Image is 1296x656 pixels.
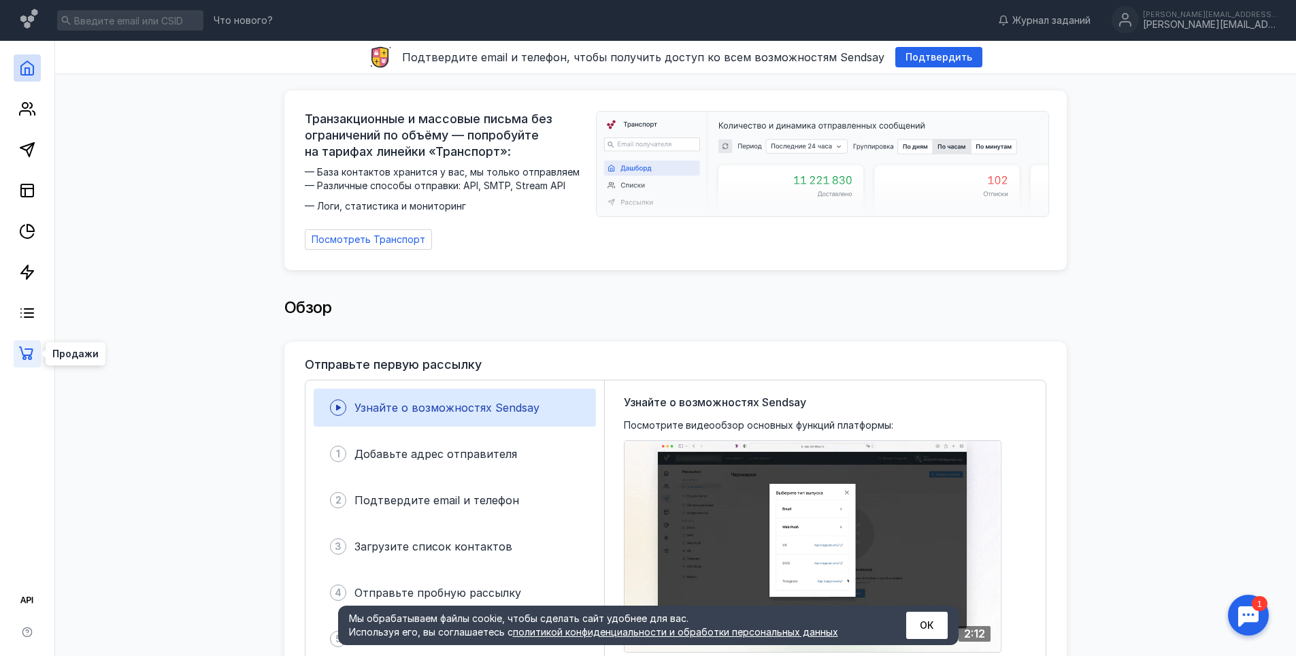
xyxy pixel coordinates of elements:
span: 1 [336,447,340,461]
input: Введите email или CSID [57,10,203,31]
span: — База контактов хранится у вас, мы только отправляем — Различные способы отправки: API, SMTP, St... [305,165,588,213]
span: Узнайте о возможностях Sendsay [354,401,539,414]
span: Подтвердите email и телефон [354,493,519,507]
span: 2 [335,493,342,507]
div: [PERSON_NAME][EMAIL_ADDRESS][DOMAIN_NAME] [1143,19,1279,31]
span: Подтвердить [905,52,972,63]
img: dashboard-transport-banner [597,112,1048,216]
div: [PERSON_NAME][EMAIL_ADDRESS][DOMAIN_NAME] [1143,10,1279,18]
span: Посмотреть Транспорт [312,234,425,246]
span: 3 [335,540,342,553]
a: Что нового? [207,16,280,25]
span: Узнайте о возможностях Sendsay [624,394,806,410]
span: Отправьте пробную рассылку [354,586,521,600]
button: Подтвердить [895,47,982,67]
a: политикой конфиденциальности и обработки персональных данных [513,626,838,638]
div: Мы обрабатываем файлы cookie, чтобы сделать сайт удобнее для вас. Используя его, вы соглашаетесь c [349,612,873,639]
a: Журнал заданий [991,14,1097,27]
h3: Отправьте первую рассылку [305,358,482,372]
span: Загрузите список контактов [354,540,512,553]
span: Транзакционные и массовые письма без ограничений по объёму — попробуйте на тарифах линейки «Транс... [305,111,588,160]
button: ОК [906,612,948,639]
div: 2:12 [959,626,991,642]
a: Посмотреть Транспорт [305,229,432,250]
span: 5 [335,632,342,646]
span: Продажи [52,349,99,359]
span: Что нового? [214,16,273,25]
span: Журнал заданий [1012,14,1091,27]
span: Посмотрите видеообзор основных функций платформы: [624,419,893,432]
span: Добавьте адрес отправителя [354,447,517,461]
div: 1 [31,8,46,23]
span: Обзор [284,297,332,317]
span: Подтвердите email и телефон, чтобы получить доступ ко всем возможностям Sendsay [402,50,884,64]
span: 4 [335,586,342,600]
